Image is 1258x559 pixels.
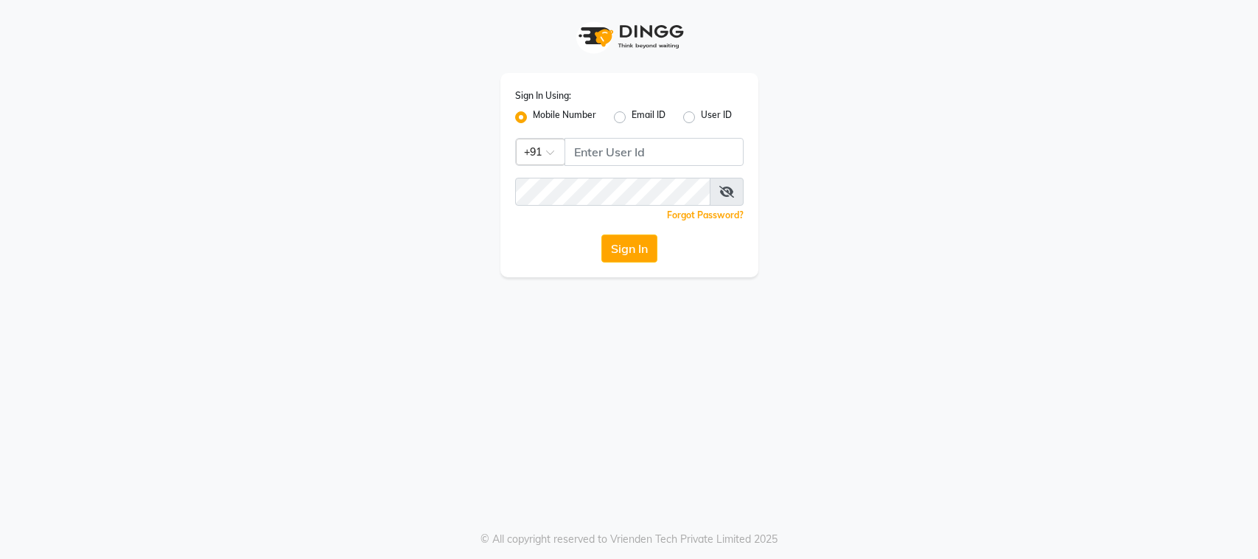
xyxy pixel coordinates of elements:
label: Email ID [632,108,665,126]
a: Forgot Password? [667,209,744,221]
label: Sign In Using: [515,89,571,103]
label: Mobile Number [533,108,596,126]
img: logo1.svg [570,15,688,58]
input: Username [565,138,744,166]
button: Sign In [601,235,657,263]
input: Username [515,178,710,206]
label: User ID [701,108,732,126]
